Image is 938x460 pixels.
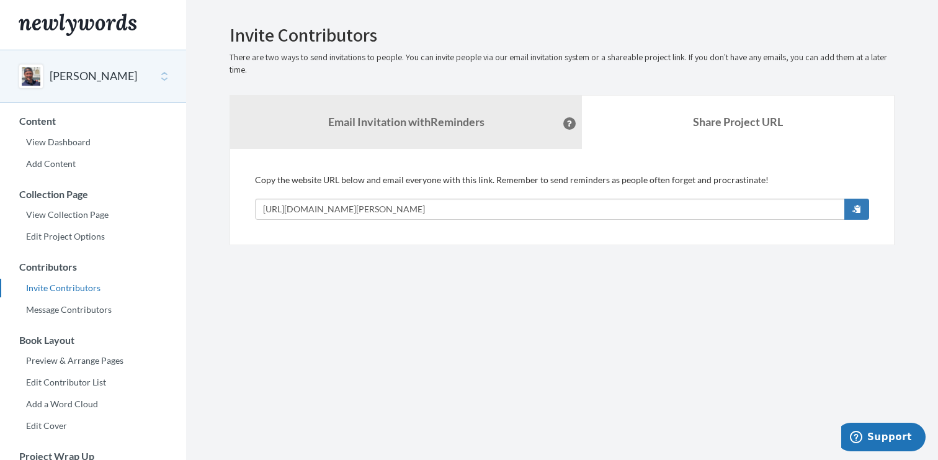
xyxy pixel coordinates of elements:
[693,115,783,129] b: Share Project URL
[328,115,485,129] strong: Email Invitation with Reminders
[50,68,137,84] button: [PERSON_NAME]
[1,261,186,273] h3: Contributors
[1,189,186,200] h3: Collection Page
[841,423,926,454] iframe: Opens a widget where you can chat to one of our agents
[19,14,136,36] img: Newlywords logo
[230,25,895,45] h2: Invite Contributors
[230,52,895,76] p: There are two ways to send invitations to people. You can invite people via our email invitation ...
[255,174,869,220] div: Copy the website URL below and email everyone with this link. Remember to send reminders as peopl...
[1,335,186,346] h3: Book Layout
[1,115,186,127] h3: Content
